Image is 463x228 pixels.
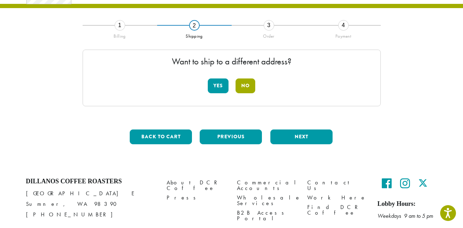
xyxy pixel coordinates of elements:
em: Weekdays 9 am to 5 pm [378,212,433,220]
h4: Dillanos Coffee Roasters [26,178,156,185]
div: 3 [264,20,274,31]
h5: Lobby Hours: [378,200,437,208]
button: No [236,78,255,93]
div: Order [232,31,306,39]
a: Press [167,193,226,202]
button: Yes [208,78,229,93]
a: B2B Access Portal [237,208,297,223]
a: Contact Us [307,178,367,193]
a: Find DCR Coffee [307,202,367,217]
div: Billing [83,31,157,39]
div: 4 [338,20,349,31]
a: Commercial Accounts [237,178,297,193]
a: Work Here [307,193,367,202]
button: Next [270,129,333,144]
div: 1 [115,20,125,31]
div: Shipping [157,31,232,39]
button: Previous [200,129,262,144]
p: Want to ship to a different address? [90,57,373,66]
div: Payment [306,31,381,39]
a: About DCR Coffee [167,178,226,193]
a: Wholesale Services [237,193,297,208]
p: [GEOGRAPHIC_DATA] E Sumner, WA 98390 [PHONE_NUMBER] [26,188,156,220]
button: Back to cart [130,129,192,144]
div: 2 [189,20,200,31]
